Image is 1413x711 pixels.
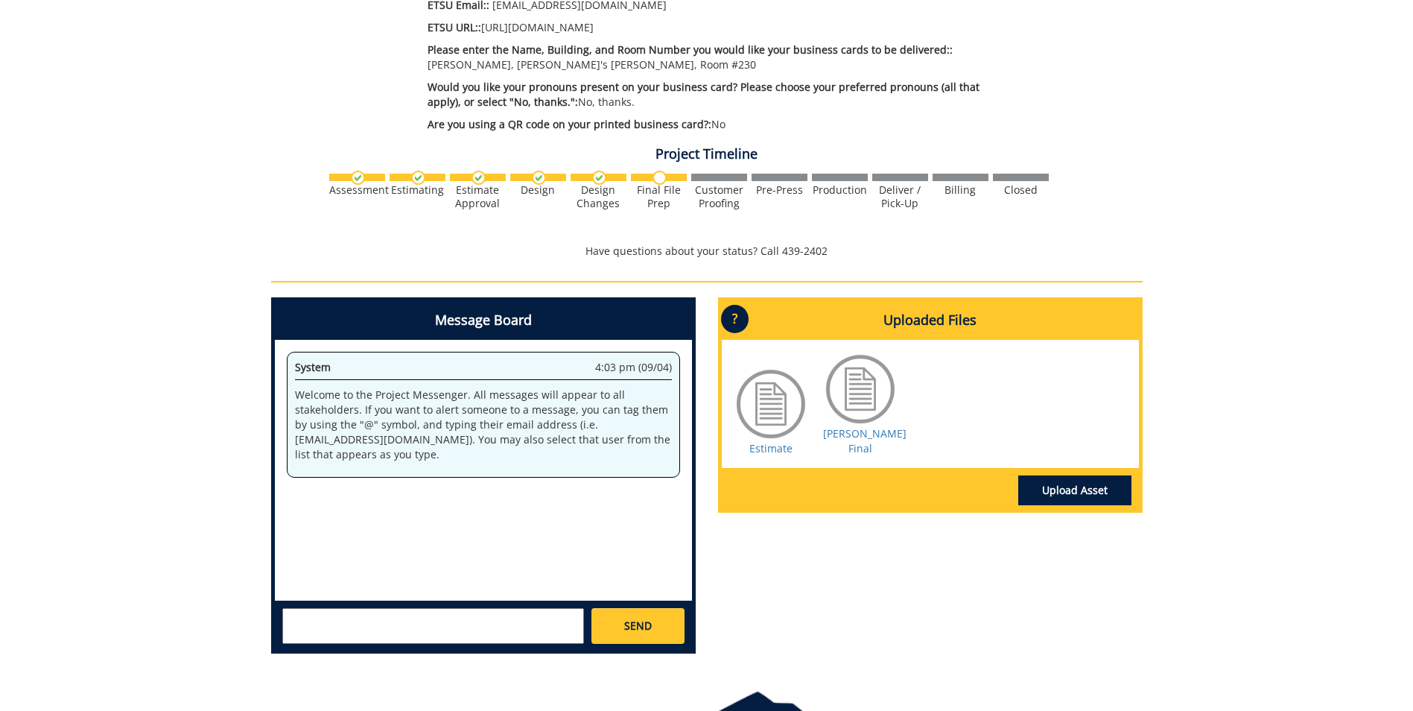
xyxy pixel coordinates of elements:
[752,183,807,197] div: Pre-Press
[591,608,684,644] a: SEND
[428,20,481,34] span: ETSU URL::
[428,42,953,57] span: Please enter the Name, Building, and Room Number you would like your business cards to be deliver...
[691,183,747,210] div: Customer Proofing
[933,183,988,197] div: Billing
[532,171,546,185] img: checkmark
[428,20,1011,35] p: [URL][DOMAIN_NAME]
[271,147,1143,162] h4: Project Timeline
[721,305,749,333] p: ?
[271,244,1143,259] p: Have questions about your status? Call 439-2402
[428,42,1011,72] p: [PERSON_NAME], [PERSON_NAME]'s [PERSON_NAME], Room #230
[295,388,672,462] p: Welcome to the Project Messenger. All messages will appear to all stakeholders. If you want to al...
[812,183,868,197] div: Production
[411,171,425,185] img: checkmark
[993,183,1049,197] div: Closed
[471,171,486,185] img: checkmark
[624,619,652,633] span: SEND
[428,117,1011,132] p: No
[275,301,692,340] h4: Message Board
[872,183,928,210] div: Deliver / Pick-Up
[428,80,979,109] span: Would you like your pronouns present on your business card? Please choose your preferred pronouns...
[428,117,711,131] span: Are you using a QR code on your printed business card?:
[1018,475,1131,505] a: Upload Asset
[823,426,906,455] a: [PERSON_NAME] Final
[652,171,667,185] img: no
[450,183,506,210] div: Estimate Approval
[428,80,1011,110] p: No, thanks.
[390,183,445,197] div: Estimating
[329,183,385,197] div: Assessment
[282,608,584,644] textarea: messageToSend
[592,171,606,185] img: checkmark
[571,183,626,210] div: Design Changes
[510,183,566,197] div: Design
[631,183,687,210] div: Final File Prep
[749,441,793,455] a: Estimate
[595,360,672,375] span: 4:03 pm (09/04)
[351,171,365,185] img: checkmark
[295,360,331,374] span: System
[722,301,1139,340] h4: Uploaded Files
